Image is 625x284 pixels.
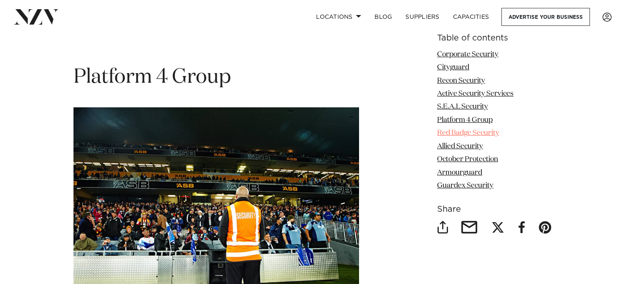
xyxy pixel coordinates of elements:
[399,8,446,26] a: SUPPLIERS
[309,8,368,26] a: Locations
[501,8,590,26] a: Advertise your business
[446,8,496,26] a: Capacities
[437,156,498,163] a: October Protection
[437,51,498,58] a: Corporate Security
[437,34,552,43] h6: Table of contents
[437,77,485,84] a: Recon Security
[437,104,488,111] a: S.E.A.L Security
[73,67,231,87] span: Platform 4 Group
[437,169,482,176] a: Armourguard
[437,182,493,189] a: Guardex Security
[437,90,514,97] a: Active Security Services
[13,9,59,24] img: nzv-logo.png
[437,64,469,71] a: Cityguard
[437,117,493,124] a: Platform 4 Group
[368,8,399,26] a: BLOG
[437,205,552,214] h6: Share
[437,130,499,137] a: Red Badge Security
[437,143,483,150] a: Allied Security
